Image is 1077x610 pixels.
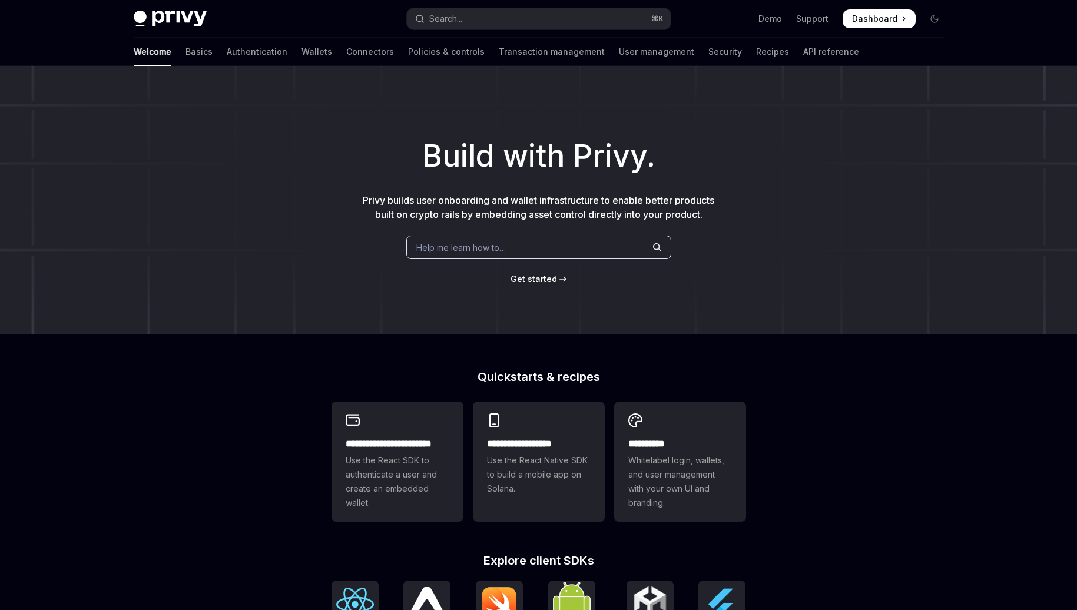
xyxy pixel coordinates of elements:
[346,38,394,66] a: Connectors
[408,38,485,66] a: Policies & controls
[499,38,605,66] a: Transaction management
[796,13,829,25] a: Support
[332,555,746,566] h2: Explore client SDKs
[487,453,591,496] span: Use the React Native SDK to build a mobile app on Solana.
[511,273,557,285] a: Get started
[332,371,746,383] h2: Quickstarts & recipes
[758,13,782,25] a: Demo
[614,402,746,522] a: **** *****Whitelabel login, wallets, and user management with your own UI and branding.
[134,38,171,66] a: Welcome
[511,274,557,284] span: Get started
[19,133,1058,179] h1: Build with Privy.
[134,11,207,27] img: dark logo
[429,12,462,26] div: Search...
[803,38,859,66] a: API reference
[708,38,742,66] a: Security
[473,402,605,522] a: **** **** **** ***Use the React Native SDK to build a mobile app on Solana.
[925,9,944,28] button: Toggle dark mode
[301,38,332,66] a: Wallets
[843,9,916,28] a: Dashboard
[651,14,664,24] span: ⌘ K
[346,453,449,510] span: Use the React SDK to authenticate a user and create an embedded wallet.
[407,8,671,29] button: Open search
[363,194,714,220] span: Privy builds user onboarding and wallet infrastructure to enable better products built on crypto ...
[852,13,897,25] span: Dashboard
[227,38,287,66] a: Authentication
[756,38,789,66] a: Recipes
[628,453,732,510] span: Whitelabel login, wallets, and user management with your own UI and branding.
[185,38,213,66] a: Basics
[619,38,694,66] a: User management
[416,241,506,254] span: Help me learn how to…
